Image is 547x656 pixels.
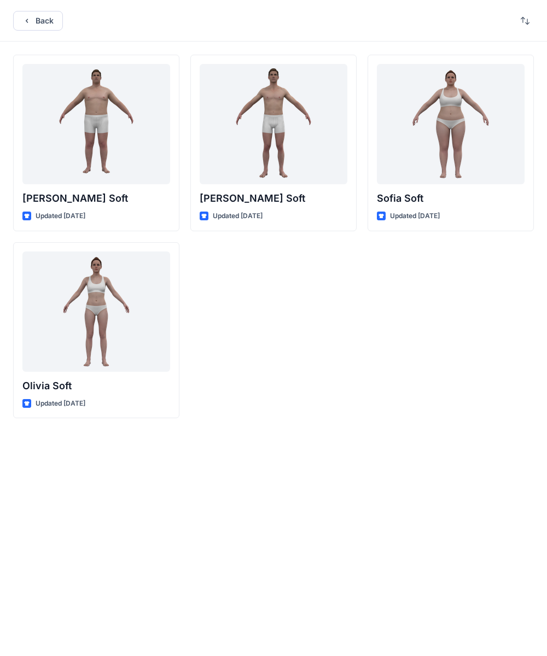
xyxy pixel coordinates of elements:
[22,64,170,184] a: Joseph Soft
[390,210,440,222] p: Updated [DATE]
[377,64,525,184] a: Sofia Soft
[377,191,525,206] p: Sofia Soft
[22,251,170,372] a: Olivia Soft
[22,191,170,206] p: [PERSON_NAME] Soft
[36,398,85,409] p: Updated [DATE]
[200,64,347,184] a: Oliver Soft
[200,191,347,206] p: [PERSON_NAME] Soft
[13,11,63,31] button: Back
[213,210,263,222] p: Updated [DATE]
[36,210,85,222] p: Updated [DATE]
[22,378,170,394] p: Olivia Soft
